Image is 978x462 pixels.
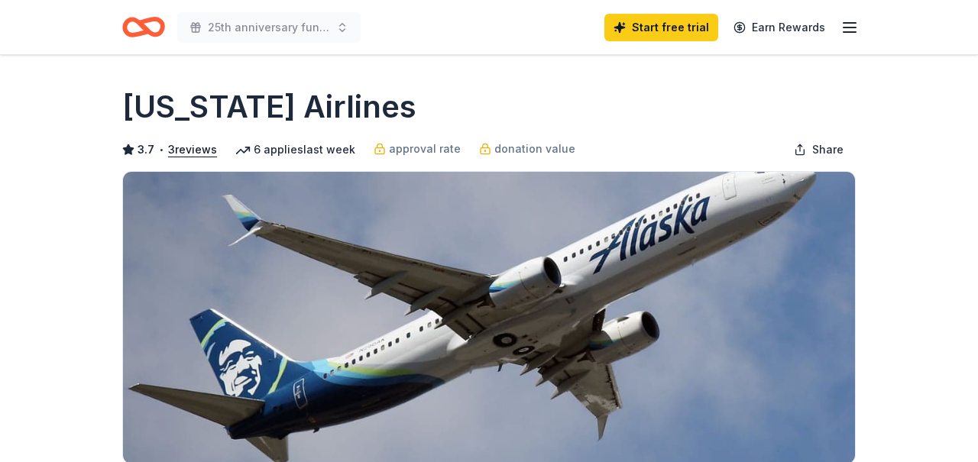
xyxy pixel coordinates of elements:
[724,14,834,41] a: Earn Rewards
[494,140,575,158] span: donation value
[208,18,330,37] span: 25th anniversary fundraising dinner dance silent auction [DATE]
[389,140,461,158] span: approval rate
[122,86,416,128] h1: [US_STATE] Airlines
[168,141,217,159] button: 3reviews
[235,141,355,159] div: 6 applies last week
[604,14,718,41] a: Start free trial
[374,140,461,158] a: approval rate
[479,140,575,158] a: donation value
[782,134,856,165] button: Share
[122,9,165,45] a: Home
[812,141,844,159] span: Share
[138,141,154,159] span: 3.7
[177,12,361,43] button: 25th anniversary fundraising dinner dance silent auction [DATE]
[159,144,164,156] span: •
